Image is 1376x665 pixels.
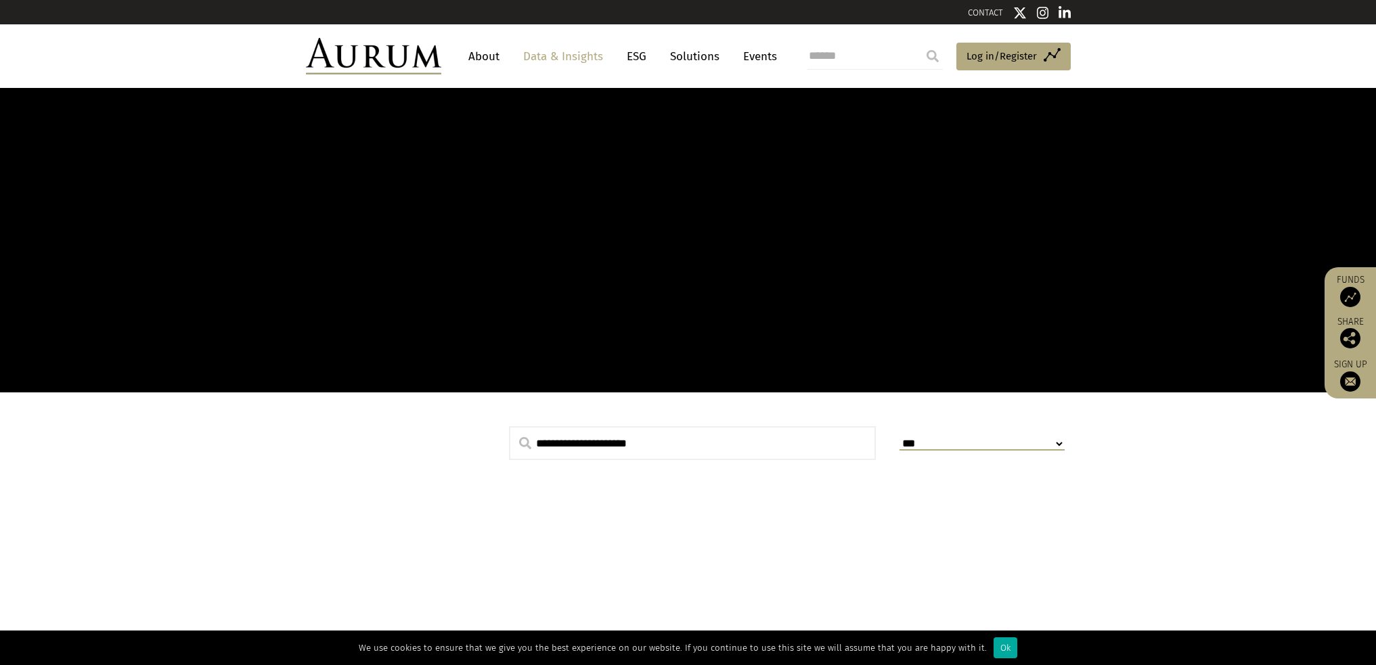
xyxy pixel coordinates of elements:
a: Data & Insights [516,44,610,69]
img: Share this post [1340,328,1360,348]
a: Sign up [1331,359,1369,392]
img: Aurum [306,38,441,74]
a: ESG [620,44,653,69]
img: Sign up to our newsletter [1340,371,1360,392]
img: Linkedin icon [1059,6,1071,20]
div: Share [1331,317,1369,348]
div: Ok [994,637,1017,658]
img: Access Funds [1340,287,1360,307]
a: Events [736,44,777,69]
img: Instagram icon [1037,6,1049,20]
a: Log in/Register [956,43,1071,71]
a: Solutions [663,44,726,69]
a: Funds [1331,274,1369,307]
a: CONTACT [968,7,1003,18]
span: Log in/Register [967,48,1037,64]
img: search.svg [519,437,531,449]
input: Submit [919,43,946,70]
img: Twitter icon [1013,6,1027,20]
a: About [462,44,506,69]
